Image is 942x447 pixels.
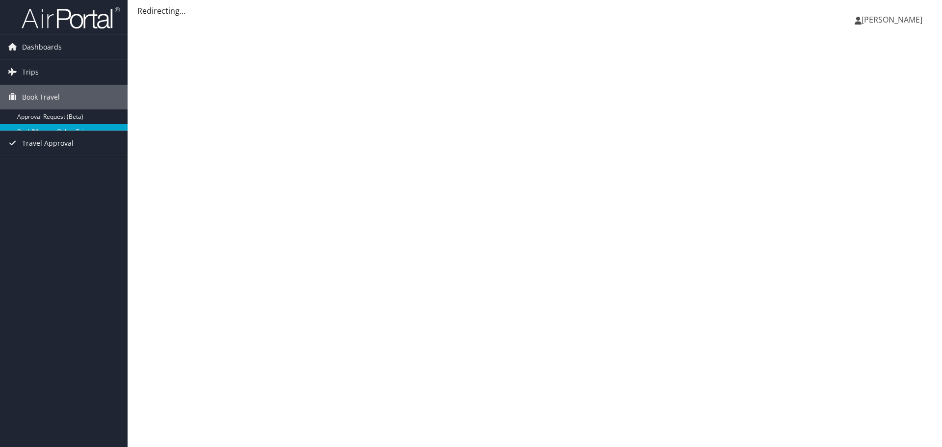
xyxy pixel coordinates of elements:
[855,5,932,34] a: [PERSON_NAME]
[22,6,120,29] img: airportal-logo.png
[22,85,60,109] span: Book Travel
[22,60,39,84] span: Trips
[862,14,922,25] span: [PERSON_NAME]
[137,5,932,17] div: Redirecting...
[22,35,62,59] span: Dashboards
[22,131,74,156] span: Travel Approval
